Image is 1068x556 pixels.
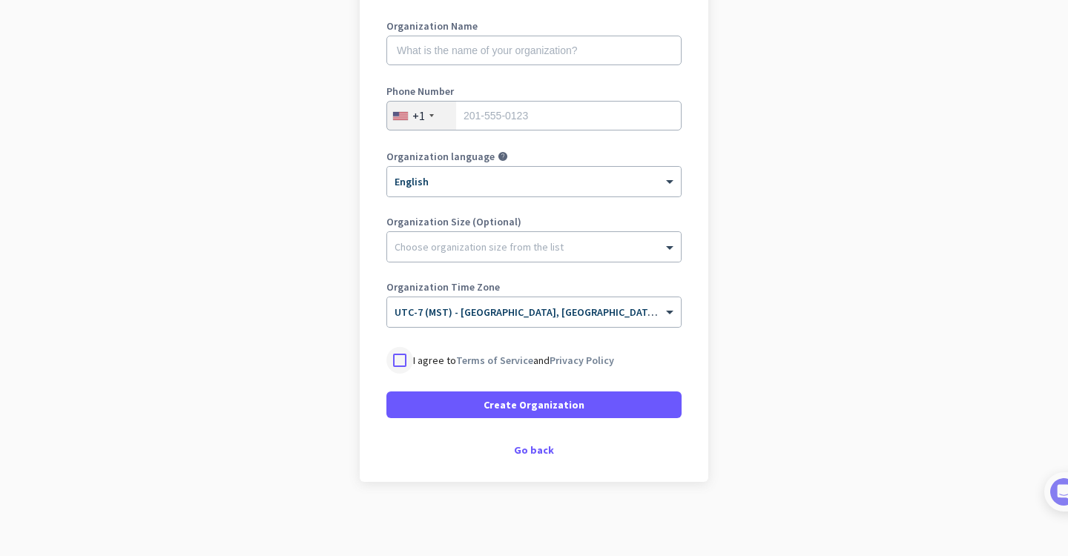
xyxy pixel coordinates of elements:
[386,86,682,96] label: Phone Number
[386,445,682,455] div: Go back
[412,108,425,123] div: +1
[456,354,533,367] a: Terms of Service
[386,21,682,31] label: Organization Name
[484,397,584,412] span: Create Organization
[386,216,682,227] label: Organization Size (Optional)
[386,101,682,130] input: 201-555-0123
[386,36,682,65] input: What is the name of your organization?
[498,151,508,162] i: help
[386,151,495,162] label: Organization language
[413,353,614,368] p: I agree to and
[386,282,682,292] label: Organization Time Zone
[550,354,614,367] a: Privacy Policy
[386,391,682,418] button: Create Organization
